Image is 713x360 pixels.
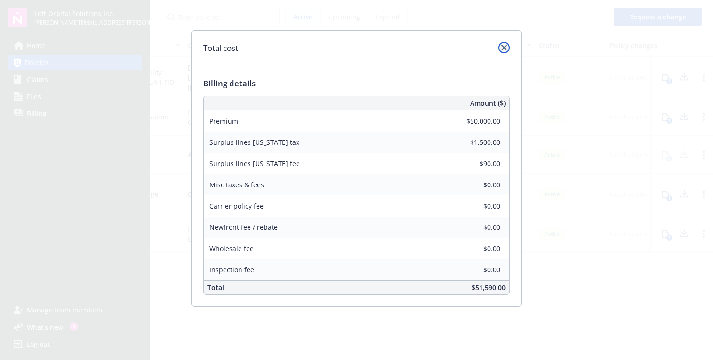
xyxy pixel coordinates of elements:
[209,223,278,232] span: Newfront fee / rebate
[498,42,510,53] a: close
[209,159,300,168] span: Surplus lines [US_STATE] fee
[209,265,254,274] span: Inspection fee
[203,78,256,89] span: Billing details
[445,262,506,276] input: 0.00
[445,220,506,234] input: 0.00
[445,135,506,149] input: 0.00
[209,244,254,253] span: Wholesale fee
[445,156,506,170] input: 0.00
[470,98,506,108] span: Amount ($)
[203,42,238,54] h1: Total cost
[445,241,506,255] input: 0.00
[472,283,506,292] span: $51,590.00
[209,180,264,189] span: Misc taxes & fees
[445,177,506,192] input: 0.00
[445,199,506,213] input: 0.00
[209,117,238,126] span: Premium
[209,138,299,147] span: Surplus lines [US_STATE] tax
[209,201,264,210] span: Carrier policy fee
[445,114,506,128] input: 0.00
[207,283,224,292] span: Total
